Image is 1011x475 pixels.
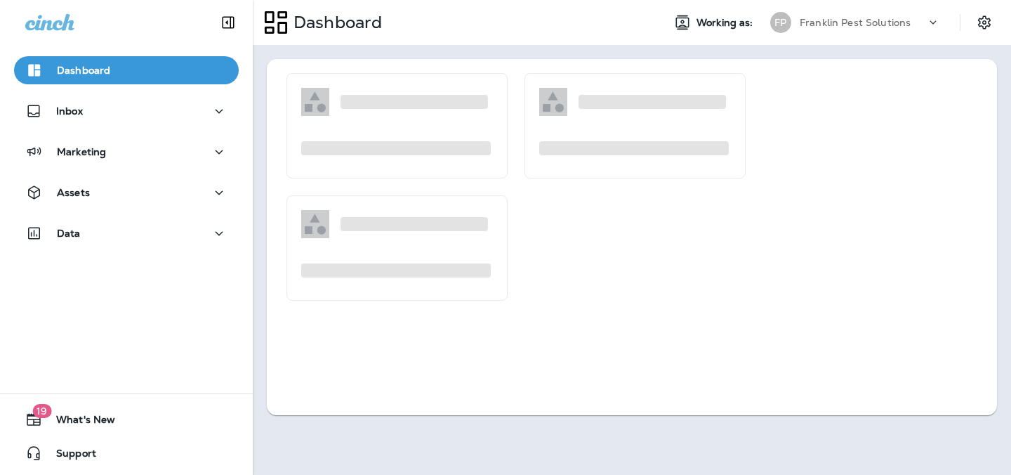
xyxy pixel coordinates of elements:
[14,138,239,166] button: Marketing
[14,97,239,125] button: Inbox
[696,17,756,29] span: Working as:
[57,146,106,157] p: Marketing
[972,10,997,35] button: Settings
[770,12,791,33] div: FP
[14,56,239,84] button: Dashboard
[42,414,115,431] span: What's New
[800,17,911,28] p: Franklin Pest Solutions
[14,405,239,434] button: 19What's New
[209,8,248,37] button: Collapse Sidebar
[56,105,83,117] p: Inbox
[288,12,382,33] p: Dashboard
[14,219,239,247] button: Data
[14,439,239,467] button: Support
[57,65,110,76] p: Dashboard
[32,404,51,418] span: 19
[57,187,90,198] p: Assets
[57,228,81,239] p: Data
[14,178,239,207] button: Assets
[42,448,96,464] span: Support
